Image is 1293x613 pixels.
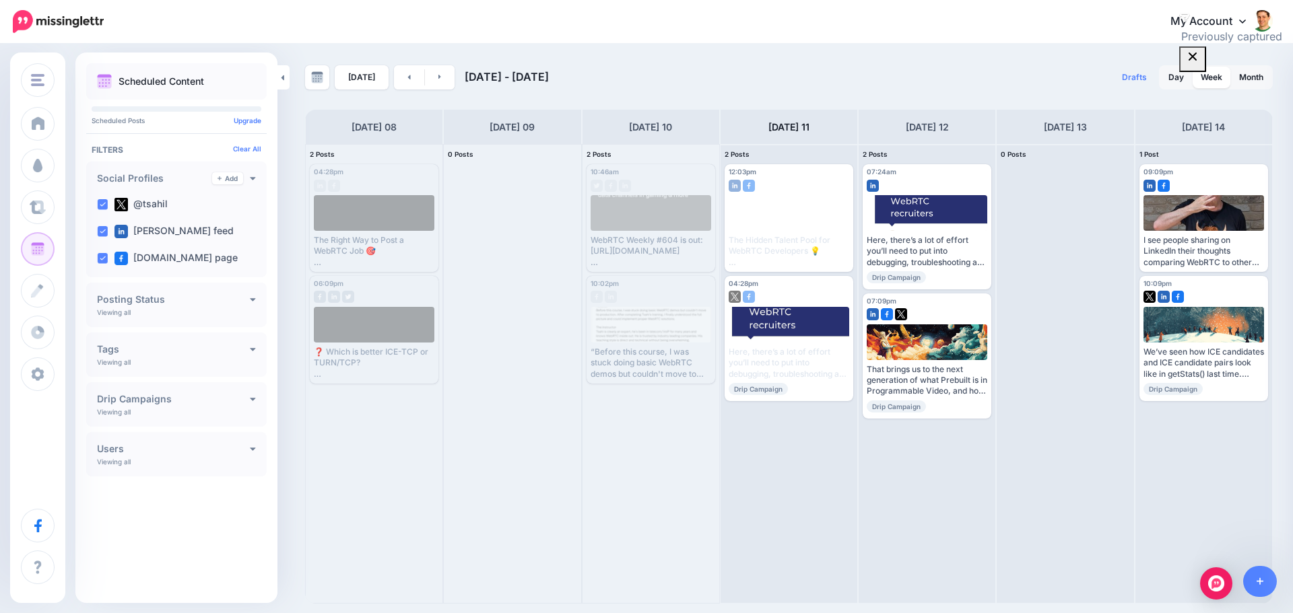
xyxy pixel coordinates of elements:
[114,225,234,238] label: [PERSON_NAME] feed
[867,180,879,192] img: linkedin-square.png
[867,168,896,176] span: 07:24am
[328,180,340,192] img: facebook-grey-square.png
[314,347,434,380] div: ❓ Which is better ICE-TCP or TURN/TCP? 🧩 ICE-TCP means less moving parts 🧩 But you will still nee...
[1182,119,1225,135] h4: [DATE] 14
[97,345,250,354] h4: Tags
[97,358,131,366] p: Viewing all
[1044,119,1087,135] h4: [DATE] 13
[314,180,326,192] img: linkedin-grey-square.png
[1143,235,1264,268] div: I see people sharing on LinkedIn their thoughts comparing WebRTC to other transport mechanisms su...
[114,252,238,265] label: [DOMAIN_NAME] page
[97,174,212,183] h4: Social Profiles
[97,74,112,89] img: calendar.png
[13,10,104,33] img: Missinglettr
[729,347,849,380] div: Here, there’s a lot of effort you’ll need to put into debugging, troubleshooting and monitoring s...
[1157,5,1273,38] a: My Account
[729,291,741,303] img: twitter-square.png
[465,70,549,83] span: [DATE] - [DATE]
[97,444,250,454] h4: Users
[725,150,750,158] span: 2 Posts
[867,235,987,268] div: Here, there’s a lot of effort you’ll need to put into debugging, troubleshooting and monitoring s...
[311,71,323,83] img: calendar-grey-darker.png
[233,145,261,153] a: Clear All
[31,74,44,86] img: menu.png
[1193,67,1230,88] a: Week
[1143,279,1172,287] span: 10:09pm
[1231,67,1271,88] a: Month
[352,119,397,135] h4: [DATE] 08
[906,119,949,135] h4: [DATE] 12
[729,383,788,395] span: Drip Campaign
[1143,168,1173,176] span: 09:09pm
[867,297,896,305] span: 07:09pm
[1158,291,1170,303] img: linkedin-square.png
[1114,65,1155,89] a: Drafts
[114,225,128,238] img: linkedin-square.png
[591,180,603,192] img: twitter-grey-square.png
[335,65,389,89] a: [DATE]
[97,308,131,316] p: Viewing all
[1122,73,1147,81] span: Drafts
[591,235,711,268] div: WebRTC Weekly #604 is out: [URL][DOMAIN_NAME] This time, we're covering Discord's [PERSON_NAME], ...
[114,198,168,211] label: @tsahil
[1160,67,1192,88] a: Day
[97,408,131,416] p: Viewing all
[97,295,250,304] h4: Posting Status
[490,119,535,135] h4: [DATE] 09
[1172,291,1184,303] img: facebook-square.png
[1001,150,1026,158] span: 0 Posts
[119,77,204,86] p: Scheduled Content
[743,291,755,303] img: facebook-square.png
[591,291,603,303] img: facebook-grey-square.png
[895,308,907,320] img: twitter-square.png
[448,150,473,158] span: 0 Posts
[1143,347,1264,380] div: We’ve seen how ICE candidates and ICE candidate pairs look like in getStats() last time. Read mor...
[729,279,758,287] span: 04:28pm
[729,180,741,192] img: linkedin-square.png
[867,271,926,283] span: Drip Campaign
[1200,567,1232,600] div: Open Intercom Messenger
[92,117,261,124] p: Scheduled Posts
[234,116,261,124] a: Upgrade
[1143,180,1156,192] img: linkedin-square.png
[97,458,131,466] p: Viewing all
[629,119,672,135] h4: [DATE] 10
[342,291,354,303] img: twitter-grey-square.png
[310,150,335,158] span: 2 Posts
[328,291,340,303] img: linkedin-grey-square.png
[729,235,849,268] div: The Hidden Talent Pool for WebRTC Developers 💡 Struggling to find experienced WebRTC developers? ...
[92,145,261,155] h4: Filters
[881,308,893,320] img: facebook-square.png
[1139,150,1159,158] span: 1 Post
[768,119,809,135] h4: [DATE] 11
[867,308,879,320] img: linkedin-square.png
[97,394,250,404] h4: Drip Campaigns
[212,172,243,184] a: Add
[591,347,711,380] div: “Before this course, I was stuck doing basic WebRTC demos but couldn't move to production. After ...
[314,291,326,303] img: facebook-grey-square.png
[743,180,755,192] img: facebook-square.png
[619,180,631,192] img: linkedin-grey-square.png
[729,168,756,176] span: 12:03pm
[605,291,617,303] img: linkedin-grey-square.png
[1158,180,1170,192] img: facebook-square.png
[867,364,987,397] div: That brings us to the next generation of what Prebuilt is in Programmable Video, and how this mar...
[314,279,343,287] span: 06:09pm
[1143,291,1156,303] img: twitter-square.png
[1143,383,1203,395] span: Drip Campaign
[587,150,611,158] span: 2 Posts
[114,198,128,211] img: twitter-square.png
[605,180,617,192] img: facebook-grey-square.png
[867,400,926,412] span: Drip Campaign
[314,235,434,268] div: The Right Way to Post a WebRTC Job 🎯 Posting your WebRTC job on traditional boards? Expect a floo...
[314,168,343,176] span: 04:28pm
[863,150,888,158] span: 2 Posts
[591,279,619,287] span: 10:02pm
[114,252,128,265] img: facebook-square.png
[591,168,619,176] span: 10:46am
